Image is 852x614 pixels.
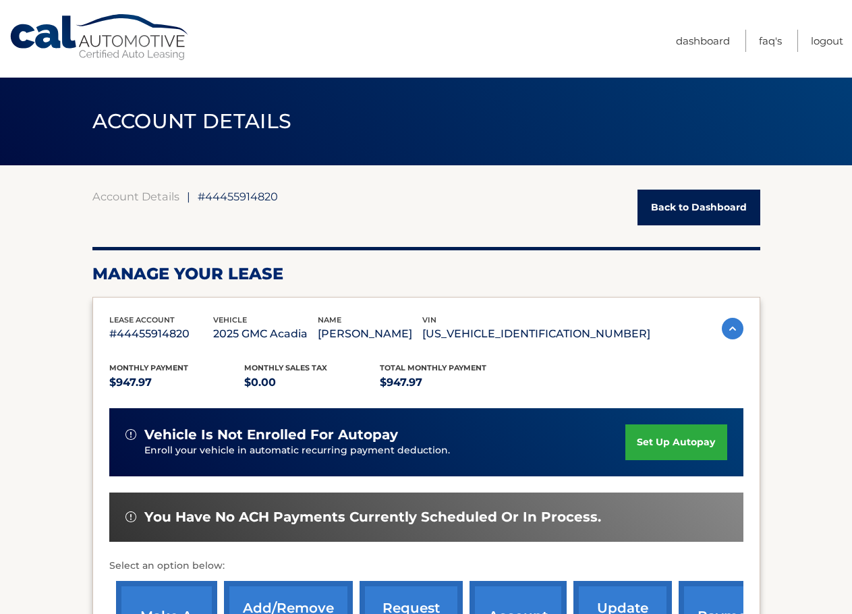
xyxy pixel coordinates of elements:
span: | [187,190,190,203]
a: set up autopay [625,424,727,460]
img: alert-white.svg [125,511,136,522]
h2: Manage Your Lease [92,264,760,284]
p: Enroll your vehicle in automatic recurring payment deduction. [144,443,626,458]
span: You have no ACH payments currently scheduled or in process. [144,509,601,526]
img: accordion-active.svg [722,318,743,339]
span: Monthly Payment [109,363,188,372]
span: lease account [109,315,175,325]
span: Monthly sales Tax [244,363,327,372]
img: alert-white.svg [125,429,136,440]
span: Total Monthly Payment [380,363,486,372]
a: Dashboard [676,30,730,52]
p: $0.00 [244,373,380,392]
a: Account Details [92,190,179,203]
span: ACCOUNT DETAILS [92,109,292,134]
a: Back to Dashboard [637,190,760,225]
span: name [318,315,341,325]
span: #44455914820 [198,190,278,203]
p: $947.97 [380,373,515,392]
span: vin [422,315,436,325]
a: FAQ's [759,30,782,52]
p: 2025 GMC Acadia [213,325,318,343]
p: $947.97 [109,373,245,392]
p: Select an option below: [109,558,743,574]
p: [US_VEHICLE_IDENTIFICATION_NUMBER] [422,325,650,343]
a: Cal Automotive [9,13,191,61]
a: Logout [811,30,843,52]
p: #44455914820 [109,325,214,343]
span: vehicle [213,315,247,325]
p: [PERSON_NAME] [318,325,422,343]
span: vehicle is not enrolled for autopay [144,426,398,443]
